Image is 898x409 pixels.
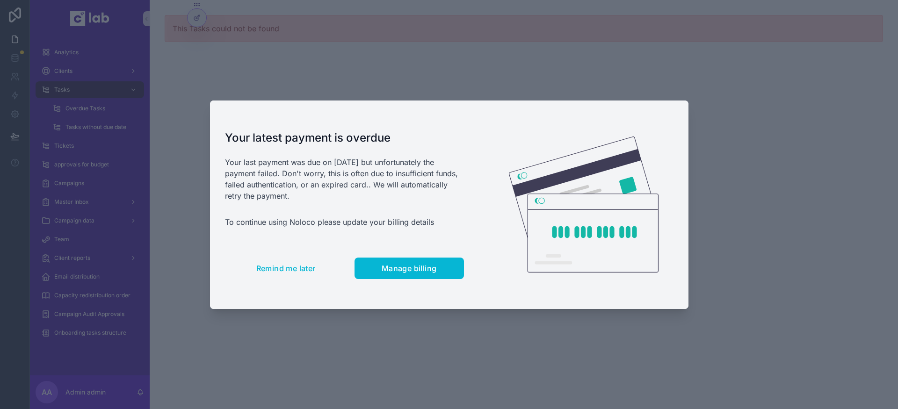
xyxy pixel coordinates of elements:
[509,136,659,273] img: Credit card illustration
[256,264,316,273] span: Remind me later
[225,216,464,228] p: To continue using Noloco please update your billing details
[355,258,464,279] button: Manage billing
[225,130,464,145] h1: Your latest payment is overdue
[225,258,347,279] button: Remind me later
[382,264,437,273] span: Manage billing
[225,157,464,201] p: Your last payment was due on [DATE] but unfortunately the payment failed. Don't worry, this is of...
